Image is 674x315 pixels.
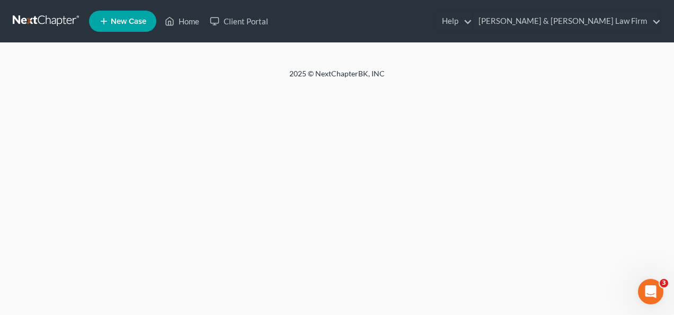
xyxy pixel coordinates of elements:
div: 2025 © NextChapterBK, INC [35,68,639,87]
a: Help [437,12,472,31]
a: Home [159,12,205,31]
a: [PERSON_NAME] & [PERSON_NAME] Law Firm [473,12,661,31]
new-legal-case-button: New Case [89,11,156,32]
iframe: Intercom live chat [638,279,663,304]
span: 3 [660,279,668,287]
a: Client Portal [205,12,273,31]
